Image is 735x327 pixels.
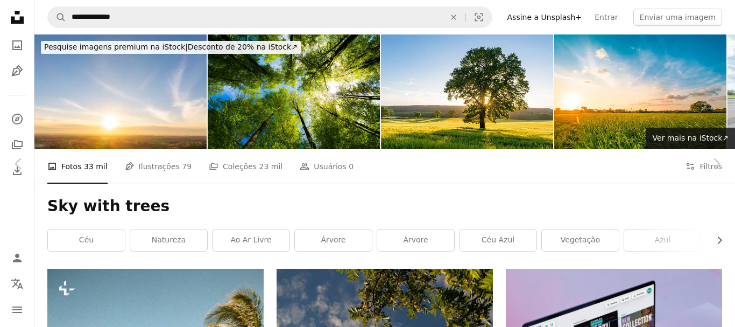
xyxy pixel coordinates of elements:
a: árvore [295,229,372,251]
span: 23 mil [259,161,283,172]
a: Ilustrações 79 [125,149,192,184]
a: Próximo [697,112,735,215]
a: Ver mais na iStock↗ [646,128,735,149]
button: Enviar uma imagem [633,9,722,26]
a: Fotos [6,34,28,56]
a: Explorar [6,108,28,130]
button: Pesquisa visual [466,7,492,27]
a: ao ar livre [213,229,289,251]
span: 79 [182,161,192,172]
span: Ver mais na iStock ↗ [653,134,729,142]
button: Filtros [685,149,722,184]
a: céu [48,229,125,251]
a: vegetação [542,229,619,251]
span: 0 [349,161,354,172]
a: Assine a Unsplash+ [501,9,589,26]
form: Pesquise conteúdo visual em todo o site [47,6,492,28]
h1: Sky with trees [47,197,722,216]
a: azul [624,229,701,251]
img: Bordo-pseudoplátano no verão em campo ao pôr do sol, Inglaterra, Reino Unido [381,34,553,149]
a: natureza [130,229,207,251]
button: Menu [6,299,28,321]
button: Limpar [442,7,465,27]
img: Céu de outono pela manhã, woodbridge, Canadá [34,34,207,149]
button: Idioma [6,273,28,295]
img: fild arroz verde com céu à noite [554,34,726,149]
button: Pesquise na Unsplash [48,7,66,27]
img: uma visão para o céu de direção das árvores [208,34,380,149]
div: Desconto de 20% na iStock ↗ [41,41,301,54]
button: rolar lista para a direita [710,229,722,251]
a: Usuários 0 [300,149,354,184]
a: Pesquise imagens premium na iStock|Desconto de 20% na iStock↗ [34,34,307,60]
a: Coleções 23 mil [209,149,282,184]
a: céu azul [460,229,536,251]
a: Ilustrações [6,60,28,82]
a: Entrar / Cadastrar-se [6,247,28,269]
a: Entrar [588,9,624,26]
span: Pesquise imagens premium na iStock | [44,43,188,51]
a: Árvore [377,229,454,251]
